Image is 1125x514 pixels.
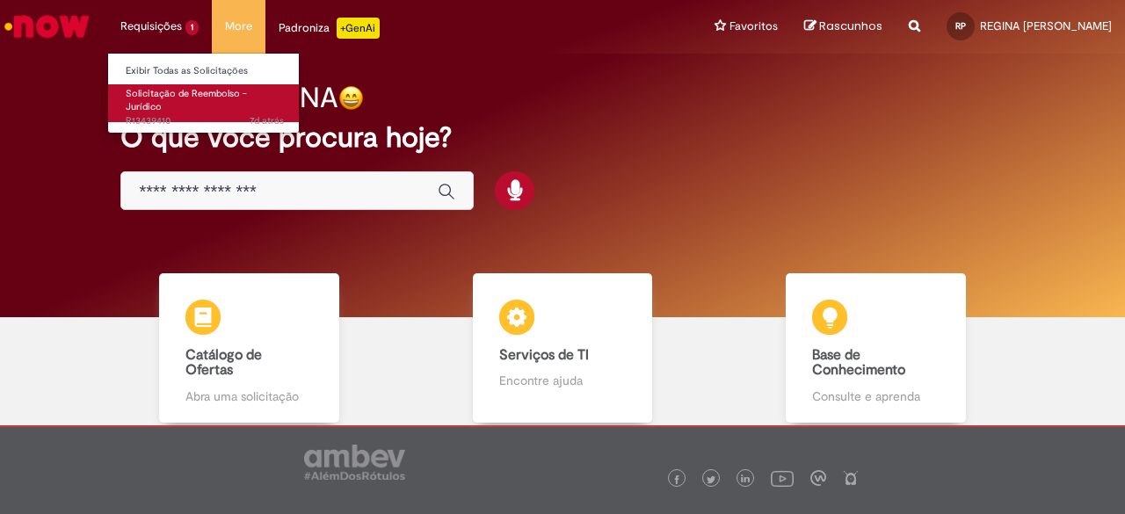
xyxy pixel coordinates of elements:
[810,470,826,486] img: logo_footer_workplace.png
[337,18,380,39] p: +GenAi
[499,372,627,389] p: Encontre ajuda
[980,18,1112,33] span: REGINA [PERSON_NAME]
[2,9,92,44] img: ServiceNow
[279,18,380,39] div: Padroniza
[843,470,859,486] img: logo_footer_naosei.png
[108,84,301,122] a: Aberto R13439410 : Solicitação de Reembolso - Jurídico
[126,114,284,128] span: R13439410
[120,18,182,35] span: Requisições
[812,387,940,405] p: Consulte e aprenda
[499,346,589,364] b: Serviços de TI
[185,387,313,405] p: Abra uma solicitação
[406,273,720,423] a: Serviços de TI Encontre ajuda
[707,475,715,484] img: logo_footer_twitter.png
[741,474,750,485] img: logo_footer_linkedin.png
[672,475,681,484] img: logo_footer_facebook.png
[304,445,405,480] img: logo_footer_ambev_rotulo_gray.png
[185,20,199,35] span: 1
[126,87,247,114] span: Solicitação de Reembolso - Jurídico
[120,122,1004,153] h2: O que você procura hoje?
[250,114,284,127] span: 7d atrás
[819,18,882,34] span: Rascunhos
[719,273,1033,423] a: Base de Conhecimento Consulte e aprenda
[185,346,262,380] b: Catálogo de Ofertas
[771,467,794,489] img: logo_footer_youtube.png
[92,273,406,423] a: Catálogo de Ofertas Abra uma solicitação
[250,114,284,127] time: 22/08/2025 11:24:18
[804,18,882,35] a: Rascunhos
[225,18,252,35] span: More
[107,53,300,134] ul: Requisições
[955,20,966,32] span: RP
[108,62,301,81] a: Exibir Todas as Solicitações
[812,346,905,380] b: Base de Conhecimento
[729,18,778,35] span: Favoritos
[338,85,364,111] img: happy-face.png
